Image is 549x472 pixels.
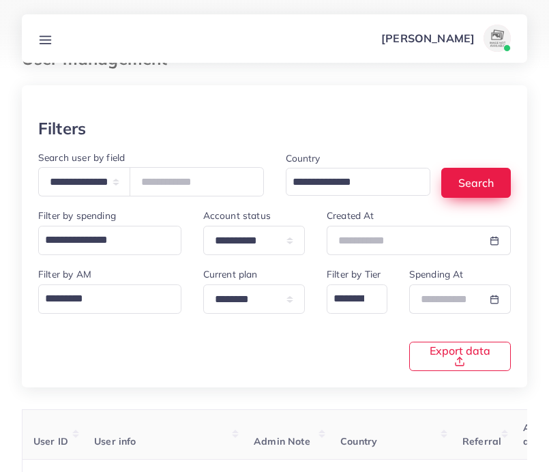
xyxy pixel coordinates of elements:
[327,284,387,314] div: Search for option
[38,209,116,222] label: Filter by spending
[426,345,494,367] span: Export data
[286,151,321,165] label: Country
[340,435,377,447] span: Country
[38,119,86,138] h3: Filters
[38,284,181,314] div: Search for option
[286,168,431,196] div: Search for option
[327,209,374,222] label: Created At
[381,30,475,46] p: [PERSON_NAME]
[38,267,91,281] label: Filter by AM
[38,226,181,255] div: Search for option
[33,435,68,447] span: User ID
[409,267,464,281] label: Spending At
[484,25,511,52] img: avatar
[203,209,271,222] label: Account status
[40,228,164,252] input: Search for option
[40,287,164,310] input: Search for option
[203,267,258,281] label: Current plan
[94,435,136,447] span: User info
[254,435,310,447] span: Admin Note
[327,267,381,281] label: Filter by Tier
[409,342,511,371] button: Export data
[462,435,501,447] span: Referral
[38,151,125,164] label: Search user by field
[288,172,413,193] input: Search for option
[441,168,511,197] button: Search
[329,287,370,310] input: Search for option
[374,25,516,52] a: [PERSON_NAME]avatar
